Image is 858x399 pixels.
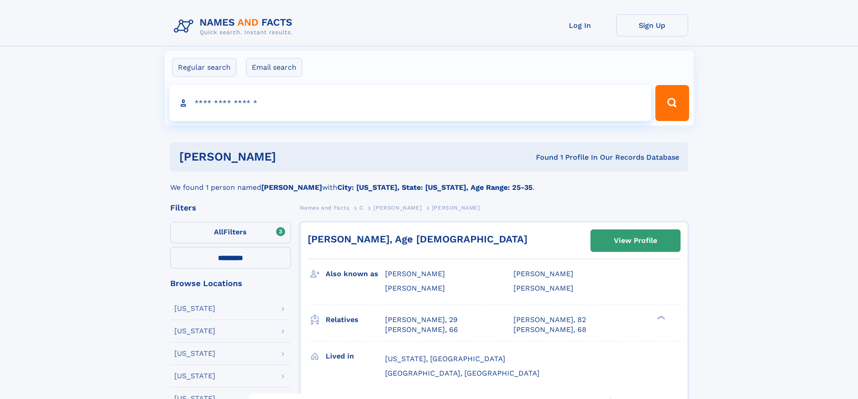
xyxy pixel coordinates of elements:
[406,152,679,162] div: Found 1 Profile In Our Records Database
[373,202,422,213] a: [PERSON_NAME]
[170,222,291,243] label: Filters
[432,205,480,211] span: [PERSON_NAME]
[385,315,458,325] a: [PERSON_NAME], 29
[513,315,586,325] a: [PERSON_NAME], 82
[174,305,215,312] div: [US_STATE]
[172,58,236,77] label: Regular search
[616,14,688,36] a: Sign Up
[300,202,350,213] a: Names and Facts
[169,85,652,121] input: search input
[326,312,385,327] h3: Relatives
[655,314,666,320] div: ❯
[655,85,689,121] button: Search Button
[544,14,616,36] a: Log In
[359,202,363,213] a: C
[385,269,445,278] span: [PERSON_NAME]
[614,230,657,251] div: View Profile
[170,204,291,212] div: Filters
[326,266,385,282] h3: Also known as
[261,183,322,192] b: [PERSON_NAME]
[385,369,540,377] span: [GEOGRAPHIC_DATA], [GEOGRAPHIC_DATA]
[326,349,385,364] h3: Lived in
[373,205,422,211] span: [PERSON_NAME]
[179,151,406,162] h1: [PERSON_NAME]
[170,14,300,39] img: Logo Names and Facts
[513,269,573,278] span: [PERSON_NAME]
[591,230,680,251] a: View Profile
[174,372,215,380] div: [US_STATE]
[359,205,363,211] span: C
[385,284,445,292] span: [PERSON_NAME]
[214,228,223,236] span: All
[337,183,532,192] b: City: [US_STATE], State: [US_STATE], Age Range: 25-35
[246,58,302,77] label: Email search
[385,354,505,363] span: [US_STATE], [GEOGRAPHIC_DATA]
[513,325,586,335] a: [PERSON_NAME], 68
[170,279,291,287] div: Browse Locations
[170,171,688,193] div: We found 1 person named with .
[513,284,573,292] span: [PERSON_NAME]
[385,325,458,335] a: [PERSON_NAME], 66
[174,327,215,335] div: [US_STATE]
[174,350,215,357] div: [US_STATE]
[308,233,527,245] a: [PERSON_NAME], Age [DEMOGRAPHIC_DATA]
